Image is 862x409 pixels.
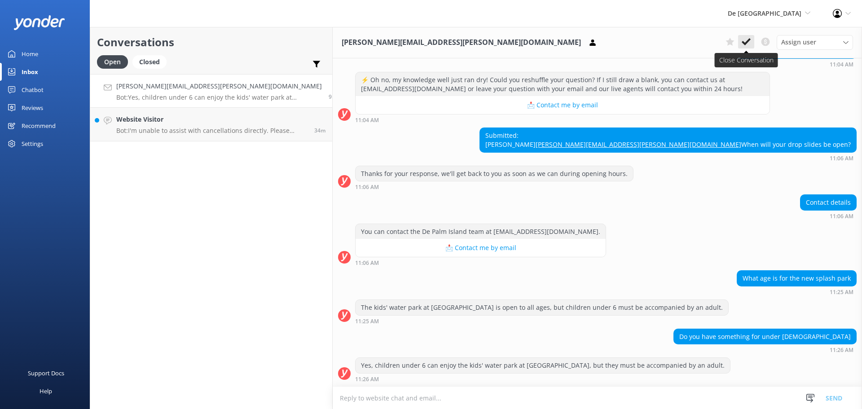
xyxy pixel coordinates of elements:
[132,55,167,69] div: Closed
[356,358,730,373] div: Yes, children under 6 can enjoy the kids' water park at [GEOGRAPHIC_DATA], but they must be accom...
[830,156,853,161] strong: 11:06 AM
[536,140,741,149] a: [PERSON_NAME][EMAIL_ADDRESS][PERSON_NAME][DOMAIN_NAME]
[22,81,44,99] div: Chatbot
[13,15,65,30] img: yonder-white-logo.png
[22,99,43,117] div: Reviews
[22,45,38,63] div: Home
[356,96,770,114] button: 📩 Contact me by email
[22,135,43,153] div: Settings
[97,34,325,51] h2: Conversations
[314,127,325,134] span: Oct 10 2025 11:01am (UTC -04:00) America/Caracas
[329,93,337,101] span: Oct 10 2025 11:26am (UTC -04:00) America/Caracas
[673,347,857,353] div: Oct 10 2025 11:26am (UTC -04:00) America/Caracas
[356,300,728,315] div: The kids' water park at [GEOGRAPHIC_DATA] is open to all ages, but children under 6 must be accom...
[355,259,606,266] div: Oct 10 2025 11:06am (UTC -04:00) America/Caracas
[356,166,633,181] div: Thanks for your response, we'll get back to you as soon as we can during opening hours.
[22,63,38,81] div: Inbox
[355,118,379,123] strong: 11:04 AM
[40,382,52,400] div: Help
[355,376,730,382] div: Oct 10 2025 11:26am (UTC -04:00) America/Caracas
[737,289,857,295] div: Oct 10 2025 11:25am (UTC -04:00) America/Caracas
[674,329,856,344] div: Do you have something for under [DEMOGRAPHIC_DATA]
[830,62,853,67] strong: 11:04 AM
[830,290,853,295] strong: 11:25 AM
[97,57,132,66] a: Open
[830,214,853,219] strong: 11:06 AM
[97,55,128,69] div: Open
[355,185,379,190] strong: 11:06 AM
[28,364,64,382] div: Support Docs
[777,35,853,49] div: Assign User
[800,213,857,219] div: Oct 10 2025 11:06am (UTC -04:00) America/Caracas
[90,74,332,108] a: [PERSON_NAME][EMAIL_ADDRESS][PERSON_NAME][DOMAIN_NAME]Bot:Yes, children under 6 can enjoy the kid...
[22,117,56,135] div: Recommend
[479,155,857,161] div: Oct 10 2025 11:06am (UTC -04:00) America/Caracas
[355,318,729,324] div: Oct 10 2025 11:25am (UTC -04:00) America/Caracas
[116,81,322,91] h4: [PERSON_NAME][EMAIL_ADDRESS][PERSON_NAME][DOMAIN_NAME]
[116,127,308,135] p: Bot: I'm unable to assist with cancellations directly. Please contact the De Palm Island team at ...
[355,260,379,266] strong: 11:06 AM
[356,239,606,257] button: 📩 Contact me by email
[132,57,171,66] a: Closed
[116,114,308,124] h4: Website Visitor
[355,117,770,123] div: Oct 10 2025 11:04am (UTC -04:00) America/Caracas
[90,108,332,141] a: Website VisitorBot:I'm unable to assist with cancellations directly. Please contact the De Palm I...
[480,128,856,152] div: Submitted: [PERSON_NAME] When will your drop slides be open?
[355,319,379,324] strong: 11:25 AM
[800,195,856,210] div: Contact details
[728,9,801,18] span: De [GEOGRAPHIC_DATA]
[737,271,856,286] div: What age is for the new splash park
[355,377,379,382] strong: 11:26 AM
[342,37,581,48] h3: [PERSON_NAME][EMAIL_ADDRESS][PERSON_NAME][DOMAIN_NAME]
[116,93,322,101] p: Bot: Yes, children under 6 can enjoy the kids' water park at [GEOGRAPHIC_DATA], but they must be ...
[830,347,853,353] strong: 11:26 AM
[356,224,606,239] div: You can contact the De Palm Island team at [EMAIL_ADDRESS][DOMAIN_NAME].
[356,72,770,96] div: ⚡ Oh no, my knowledge well just ran dry! Could you reshuffle your question? If I still draw a bla...
[734,61,857,67] div: Oct 10 2025 11:04am (UTC -04:00) America/Caracas
[781,37,816,47] span: Assign user
[355,184,633,190] div: Oct 10 2025 11:06am (UTC -04:00) America/Caracas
